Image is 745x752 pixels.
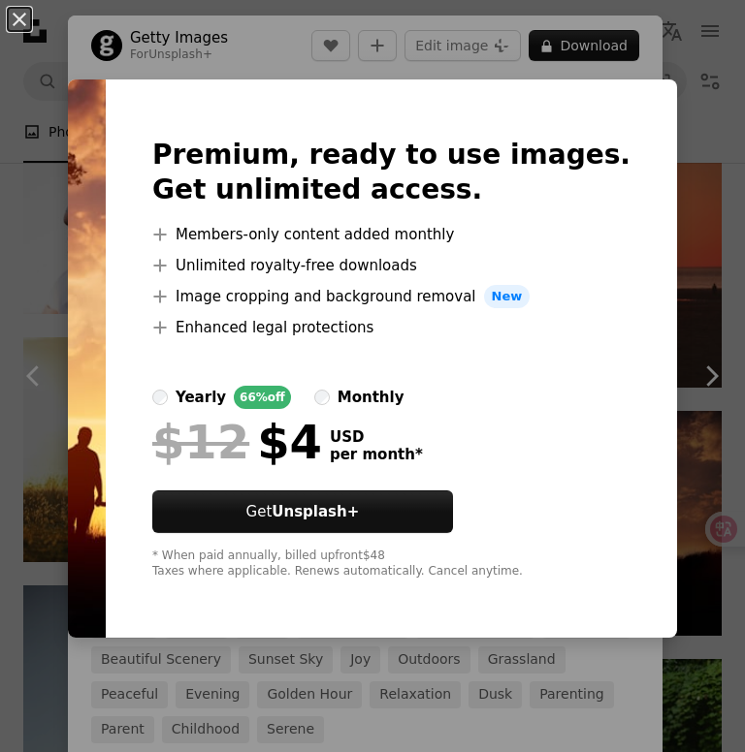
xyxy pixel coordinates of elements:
span: $12 [152,417,249,467]
span: USD [330,428,423,446]
li: Image cropping and background removal [152,285,631,308]
input: monthly [314,390,330,405]
img: premium_photo-1682098296872-3512afc090ab [68,79,106,638]
h2: Premium, ready to use images. Get unlimited access. [152,138,631,207]
button: GetUnsplash+ [152,490,453,533]
strong: Unsplash+ [272,503,359,520]
div: yearly [176,386,226,409]
input: yearly66%off [152,390,168,405]
li: Members-only content added monthly [152,223,631,246]
span: per month * [330,446,423,463]
div: * When paid annually, billed upfront $48 Taxes where applicable. Renews automatically. Cancel any... [152,548,631,580]
li: Unlimited royalty-free downloads [152,254,631,277]
div: 66% off [234,386,291,409]
div: monthly [338,386,405,409]
div: $4 [152,417,322,467]
li: Enhanced legal protections [152,316,631,339]
span: New [484,285,531,308]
